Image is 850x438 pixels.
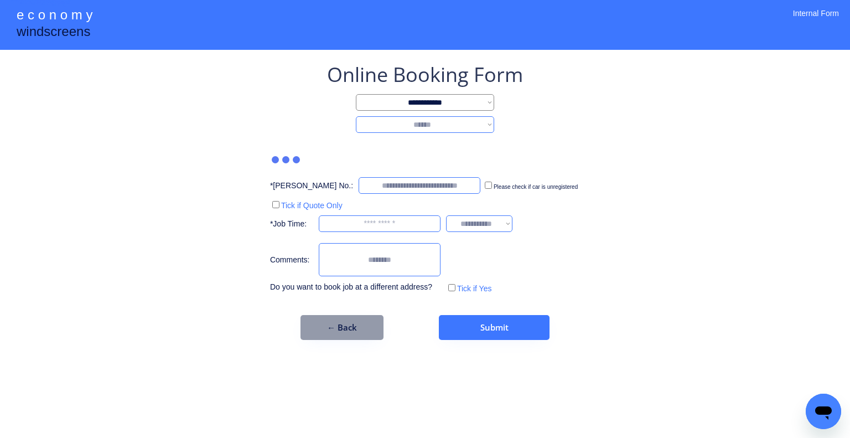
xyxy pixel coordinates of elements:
[270,282,440,293] div: Do you want to book job at a different address?
[270,181,353,192] div: *[PERSON_NAME] No.:
[300,315,383,340] button: ← Back
[327,61,523,89] div: Online Booking Form
[457,284,492,293] label: Tick if Yes
[270,255,313,266] div: Comments:
[806,394,841,429] iframe: Button to launch messaging window
[17,6,92,27] div: e c o n o m y
[494,184,578,190] label: Please check if car is unregistered
[270,219,313,230] div: *Job Time:
[17,22,90,44] div: windscreens
[281,201,343,210] label: Tick if Quote Only
[793,8,839,33] div: Internal Form
[439,315,550,340] button: Submit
